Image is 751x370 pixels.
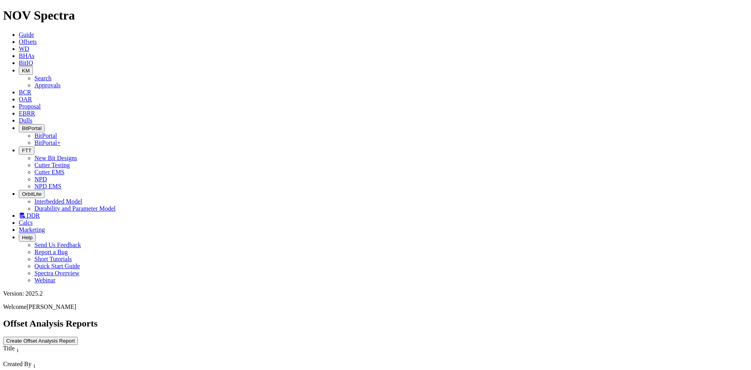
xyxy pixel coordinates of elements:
[19,96,32,103] a: OAR
[19,124,45,132] button: BitPortal
[27,212,40,219] span: DDR
[22,235,32,240] span: Help
[19,226,45,233] a: Marketing
[16,345,19,352] span: Sort None
[34,277,56,283] a: Webinar
[34,242,81,248] a: Send Us Feedback
[33,363,36,369] sub: 1
[22,148,31,153] span: FTT
[19,233,36,242] button: Help
[34,162,70,168] a: Cutter Testing
[19,110,35,117] a: EBRR
[22,125,41,131] span: BitPortal
[3,290,748,297] div: Version: 2025.2
[34,263,80,269] a: Quick Start Guide
[3,345,182,354] div: Title Sort None
[3,361,31,367] span: Created By
[34,183,61,190] a: NPD EMS
[34,169,65,175] a: Cutter EMS
[34,155,77,161] a: New Bit Designs
[19,89,31,96] a: BCR
[34,176,47,182] a: NPD
[3,361,182,369] div: Created By Sort None
[3,337,78,345] button: Create Offset Analysis Report
[34,75,52,81] a: Search
[22,68,30,74] span: KM
[19,219,33,226] a: Calcs
[19,45,29,52] a: WD
[34,132,57,139] a: BitPortal
[27,303,76,310] span: [PERSON_NAME]
[3,345,182,361] div: Sort None
[34,205,116,212] a: Durability and Parameter Model
[19,190,45,198] button: OrbitLite
[19,117,32,124] a: Dulls
[34,139,61,146] a: BitPortal+
[19,103,41,110] a: Proposal
[3,8,748,23] h1: NOV Spectra
[3,354,182,361] div: Column Menu
[19,31,34,38] a: Guide
[34,249,68,255] a: Report a Bug
[19,52,34,59] a: BHAs
[34,82,61,88] a: Approvals
[19,67,33,75] button: KM
[3,318,748,329] h2: Offset Analysis Reports
[34,198,82,205] a: Interbedded Model
[3,303,748,310] p: Welcome
[19,212,40,219] a: DDR
[16,347,19,353] sub: 1
[3,345,15,352] span: Title
[33,361,36,367] span: Sort None
[34,256,72,262] a: Short Tutorials
[19,60,33,66] a: BitIQ
[22,191,41,197] span: OrbitLite
[34,270,79,276] a: Spectra Overview
[19,146,34,155] button: FTT
[19,38,37,45] a: Offsets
